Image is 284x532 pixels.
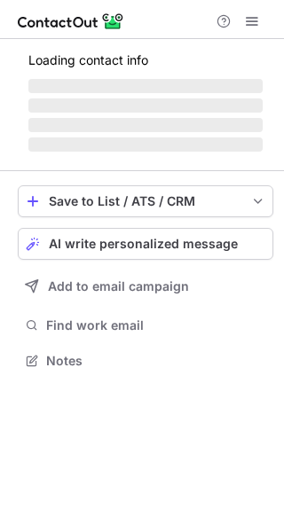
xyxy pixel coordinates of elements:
button: save-profile-one-click [18,185,273,217]
img: ContactOut v5.3.10 [18,11,124,32]
span: AI write personalized message [49,237,238,251]
span: ‌ [28,118,263,132]
button: Add to email campaign [18,270,273,302]
p: Loading contact info [28,53,263,67]
button: Find work email [18,313,273,338]
button: Notes [18,348,273,373]
span: ‌ [28,98,263,113]
span: Notes [46,353,266,369]
button: AI write personalized message [18,228,273,260]
span: Find work email [46,317,266,333]
span: Add to email campaign [48,279,189,293]
span: ‌ [28,79,263,93]
span: ‌ [28,137,263,152]
div: Save to List / ATS / CRM [49,194,242,208]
